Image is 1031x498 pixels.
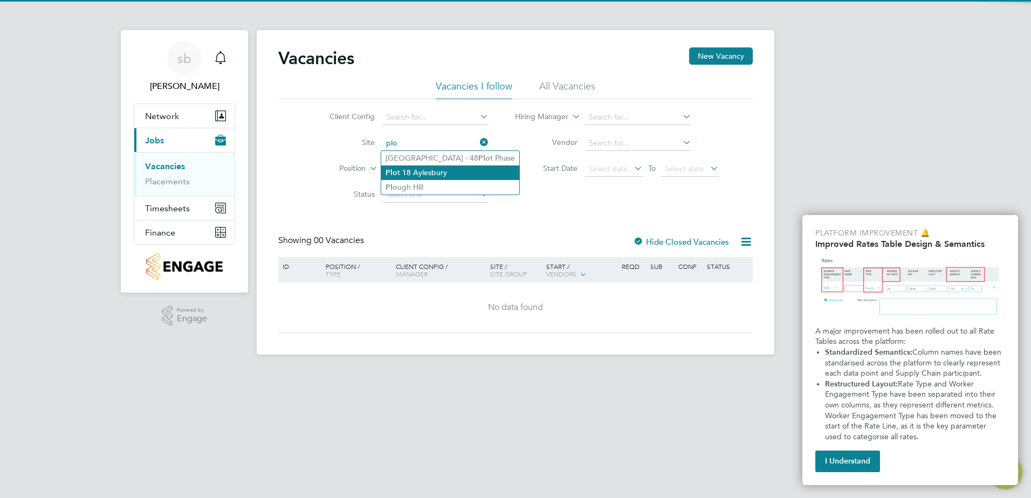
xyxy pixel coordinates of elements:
span: Finance [145,227,175,238]
span: Network [145,111,179,121]
li: All Vacancies [539,80,595,99]
label: Site [313,137,375,147]
span: To [645,161,659,175]
input: Search for... [585,110,691,125]
h2: Improved Rates Table Design & Semantics [815,239,1005,249]
li: ugh Hill [381,180,519,195]
b: Plo [478,154,490,163]
span: Rate Type and Worker Engagement Type have been separated into their own columns, as they represen... [825,379,999,441]
span: Select date [589,164,628,174]
div: Conf [676,257,704,275]
label: Position [304,163,366,174]
a: Go to account details [134,41,235,93]
span: Timesheets [145,203,190,213]
div: Showing [278,235,366,246]
li: t 18 Aylesbury [381,165,519,180]
div: Site / [487,257,544,283]
span: Select date [665,164,704,174]
label: Client Config [313,112,375,121]
p: A major improvement has been rolled out to all Rate Tables across the platform: [815,326,1005,347]
label: Vendor [515,137,578,147]
div: Start / [544,257,619,284]
button: New Vacancy [689,47,753,65]
a: Go to home page [134,253,235,280]
span: sophie butterfield [134,80,235,93]
div: Position / [318,257,393,283]
div: Client Config / [393,257,487,283]
a: Placements [145,176,190,186]
label: Hiring Manager [506,112,568,122]
label: Start Date [515,163,578,173]
b: Plo [386,183,397,192]
img: countryside-properties-logo-retina.png [146,253,222,280]
span: Column names have been standarised across the platform to clearly represent each data point and S... [825,348,1003,378]
span: sb [177,51,191,65]
input: Search for... [382,136,489,151]
span: Site Group [490,269,527,278]
div: Reqd [619,257,647,275]
label: Status [313,189,375,199]
b: Plo [386,168,397,177]
div: Sub [648,257,676,275]
strong: Standardized Semantics: [825,348,912,357]
li: Vacancies I follow [436,80,512,99]
p: Platform Improvement 🔔 [815,228,1005,239]
span: Vendors [546,269,576,278]
span: Type [326,269,341,278]
span: Engage [177,314,207,323]
input: Search for... [585,136,691,151]
h2: Vacancies [278,47,354,69]
div: Status [704,257,751,275]
span: 00 Vacancies [314,235,364,246]
a: Vacancies [145,161,185,171]
div: Improved Rate Table Semantics [802,215,1018,485]
input: Search for... [382,110,489,125]
img: Updated Rates Table Design & Semantics [815,253,1005,322]
nav: Main navigation [121,30,248,293]
div: No data found [280,302,751,313]
span: Powered by [177,306,207,315]
label: Hide Closed Vacancies [633,237,729,247]
li: [GEOGRAPHIC_DATA] - 48 t Phase [381,151,519,165]
span: Manager [396,269,428,278]
div: ID [280,257,318,275]
strong: Restructured Layout: [825,379,898,389]
button: I Understand [815,451,880,472]
span: Jobs [145,135,164,146]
